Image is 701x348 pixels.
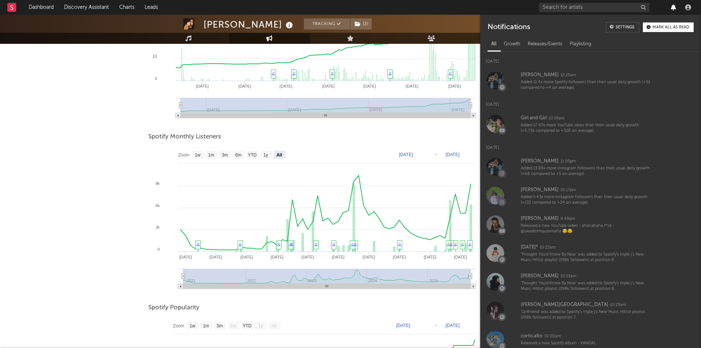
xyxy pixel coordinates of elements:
[521,309,650,321] div: 'Girlfriend' was added to Spotify's triple j's New Music Hitlist playlist (298k followers) at pos...
[448,84,461,88] text: [DATE]
[242,323,251,328] text: YTD
[208,152,214,158] text: 1m
[480,66,701,95] a: [PERSON_NAME]12:25amAdded 11.4x more Spotify followers than their usual daily growth (+51 compare...
[203,323,209,328] text: 1m
[152,54,157,59] text: 10
[540,245,556,250] div: 10:23am
[560,216,575,222] div: 9:49pm
[272,71,275,75] a: ♫
[643,22,694,32] button: Mark all as read
[332,255,344,259] text: [DATE]
[521,252,650,263] div: 'Thought You'd Know By Now' was added to Spotify's triple j's New Music Hitlist playlist (298k fo...
[616,25,634,29] div: Settings
[606,22,639,32] a: Settings
[480,52,701,66] div: [DATE]
[450,242,453,246] a: ♫
[157,247,159,252] text: 0
[148,303,199,312] span: Spotify Popularity
[398,242,401,246] a: ♫
[230,323,236,328] text: 6m
[239,242,242,246] a: ♫
[480,296,701,325] a: [PERSON_NAME][GEOGRAPHIC_DATA]10:23am'Girlfriend' was added to Spotify's triple j's New Music Hit...
[521,123,650,134] div: Added 17.47x more YouTube views than their usual daily growth (+5.73k compared to +328 on average).
[560,159,576,164] div: 11:05pm
[539,3,649,12] input: Search for artists
[258,323,263,328] text: 1y
[549,116,564,121] div: 10:19pm
[290,242,293,246] a: ♫
[521,186,559,194] div: [PERSON_NAME]
[521,341,650,346] div: Released a new Spotify album - VANDAL.
[190,323,195,328] text: 1w
[322,84,335,88] text: [DATE]
[521,281,650,292] div: 'Thought You'd Know By Now' was added to Spotify's triple j's New Music Hitlist playlist (298k fo...
[449,71,452,75] a: ♫
[155,203,160,208] text: 6k
[155,181,160,186] text: 9k
[263,152,268,158] text: 1y
[468,242,471,246] a: ♫
[240,255,253,259] text: [DATE]
[521,223,650,235] div: Released a new YouTube video - ahahahaha f*ck @swedishhousemafia 😂😂.
[446,323,460,328] text: [DATE]
[544,334,561,339] div: 10:00am
[480,210,701,239] a: [PERSON_NAME]9:49pmReleased a new YouTube video - ahahahaha f*ck @swedishhousemafia 😂😂.
[362,255,375,259] text: [DATE]
[216,323,223,328] text: 3m
[500,38,524,50] div: Growth
[276,152,282,158] text: All
[566,38,595,50] div: Playlisting
[480,95,701,109] div: [DATE]
[301,255,314,259] text: [DATE]
[389,71,392,75] a: ♫
[235,152,241,158] text: 6m
[399,152,413,157] text: [DATE]
[480,239,701,267] a: [DATE]*10:23am'Thought You'd Know By Now' was added to Spotify's triple j's New Music Hitlist pla...
[433,323,438,328] text: →
[350,18,372,29] span: ( 2 )
[393,255,406,259] text: [DATE]
[480,267,701,296] a: [PERSON_NAME]10:23am'Thought You'd Know By Now' was added to Spotify's triple j's New Music Hitli...
[521,243,538,252] div: [DATE]*
[270,255,283,259] text: [DATE]
[560,187,576,193] div: 10:17pm
[521,300,608,309] div: [PERSON_NAME][GEOGRAPHIC_DATA]
[521,194,650,206] div: Added 5.43x more Instagram followers than their usual daily growth (+132 compared to +24 on avera...
[480,109,701,138] a: Girl and Girl10:19pmAdded 17.47x more YouTube views than their usual daily growth (+5.73k compare...
[521,114,547,123] div: Girl and Girl
[248,152,256,158] text: YTD
[271,323,276,328] text: All
[424,255,436,259] text: [DATE]
[363,84,376,88] text: [DATE]
[203,18,295,31] div: [PERSON_NAME]
[155,76,157,81] text: 0
[521,157,559,166] div: [PERSON_NAME]
[331,71,334,75] a: ♫
[289,242,292,246] a: ♫
[521,214,559,223] div: [PERSON_NAME]
[560,274,576,279] div: 10:23am
[454,255,467,259] text: [DATE]
[521,332,542,341] div: corto.alto
[209,255,222,259] text: [DATE]
[277,242,280,246] a: ♫
[521,166,650,177] div: Added 13.89x more Instagram followers than their usual daily growth (+68 compared to +5 on average).
[560,73,576,78] div: 12:25am
[195,152,201,158] text: 1w
[178,152,190,158] text: Zoom
[173,323,184,328] text: Zoom
[488,38,500,50] div: All
[521,272,559,281] div: [PERSON_NAME]
[304,18,350,29] button: Tracking
[454,242,457,246] a: ♫
[155,225,160,229] text: 3k
[524,38,566,50] div: Releases/Events
[447,242,450,246] a: ♫
[406,84,418,88] text: [DATE]
[480,138,701,152] div: [DATE]
[480,152,701,181] a: [PERSON_NAME]11:05pmAdded 13.89x more Instagram followers than their usual daily growth (+68 comp...
[480,181,701,210] a: [PERSON_NAME]10:17pmAdded 5.43x more Instagram followers than their usual daily growth (+132 comp...
[179,255,192,259] text: [DATE]
[488,22,530,32] div: Notifications
[610,302,626,308] div: 10:23am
